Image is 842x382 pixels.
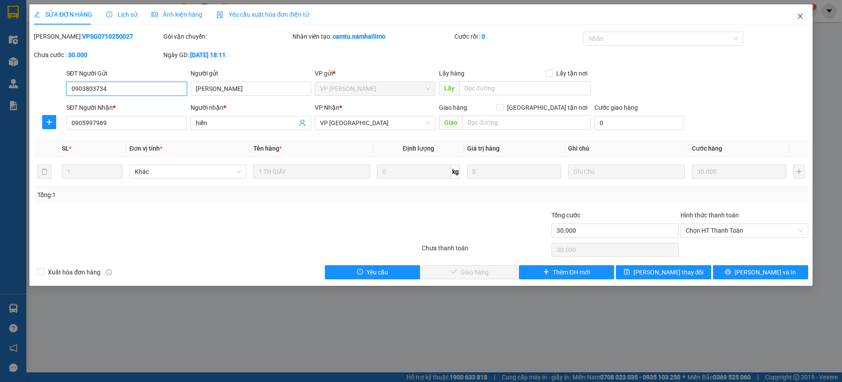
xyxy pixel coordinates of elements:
[519,265,614,279] button: plusThêm ĐH mới
[333,33,385,40] b: camtu.namhailimo
[624,269,630,276] span: save
[216,11,309,18] span: Yêu cầu xuất hóa đơn điện tử
[320,82,430,95] span: VP Phạm Ngũ Lão
[594,104,638,111] label: Cước giao hàng
[34,11,92,18] span: SỬA ĐƠN HÀNG
[44,267,104,277] span: Xuất hóa đơn hàng
[135,165,241,178] span: Khác
[403,145,434,152] span: Định lượng
[594,116,684,130] input: Cước giao hàng
[565,140,688,157] th: Ghi chú
[106,269,112,275] span: info-circle
[190,51,226,58] b: [DATE] 18:11
[34,32,162,41] div: [PERSON_NAME]:
[66,68,187,78] div: SĐT Người Gửi
[82,33,133,40] b: VPSG0710250027
[797,13,804,20] span: close
[42,115,56,129] button: plus
[734,267,796,277] span: [PERSON_NAME] và In
[692,165,786,179] input: 0
[191,103,311,112] div: Người nhận
[454,32,582,41] div: Cước rồi :
[62,145,69,152] span: SL
[151,11,202,18] span: Ảnh kiện hàng
[553,68,591,78] span: Lấy tận nơi
[163,32,291,41] div: Gói vận chuyển:
[106,11,137,18] span: Lịch sử
[467,165,561,179] input: 0
[422,265,517,279] button: checkGiao hàng
[130,145,162,152] span: Đơn vị tính
[568,165,685,179] input: Ghi Chú
[357,269,363,276] span: exclamation-circle
[439,104,467,111] span: Giao hàng
[43,119,56,126] span: plus
[451,165,460,179] span: kg
[616,265,711,279] button: save[PERSON_NAME] thay đổi
[253,145,282,152] span: Tên hàng
[467,145,500,152] span: Giá trị hàng
[553,267,590,277] span: Thêm ĐH mới
[34,50,162,60] div: Chưa cước :
[633,267,704,277] span: [PERSON_NAME] thay đổi
[320,116,430,130] span: VP Nha Trang
[793,165,805,179] button: plus
[216,11,223,18] img: icon
[725,269,731,276] span: printer
[325,265,420,279] button: exclamation-circleYêu cầu
[788,4,813,29] button: Close
[504,103,591,112] span: [GEOGRAPHIC_DATA] tận nơi
[686,224,803,237] span: Chọn HT Thanh Toán
[462,115,591,130] input: Dọc đường
[299,119,306,126] span: user-add
[421,243,551,259] div: Chưa thanh toán
[66,103,187,112] div: SĐT Người Nhận
[482,33,485,40] b: 0
[106,11,112,18] span: clock-circle
[315,104,339,111] span: VP Nhận
[253,165,370,179] input: VD: Bàn, Ghế
[439,81,459,95] span: Lấy
[459,81,591,95] input: Dọc đường
[34,11,40,18] span: edit
[551,212,580,219] span: Tổng cước
[439,115,462,130] span: Giao
[543,269,549,276] span: plus
[37,190,325,200] div: Tổng: 1
[680,212,739,219] label: Hình thức thanh toán
[439,70,464,77] span: Lấy hàng
[713,265,808,279] button: printer[PERSON_NAME] và In
[367,267,388,277] span: Yêu cầu
[151,11,158,18] span: picture
[292,32,452,41] div: Nhân viên tạo:
[37,165,51,179] button: delete
[191,68,311,78] div: Người gửi
[692,145,722,152] span: Cước hàng
[68,51,87,58] b: 30.000
[315,68,435,78] div: VP gửi
[163,50,291,60] div: Ngày GD:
